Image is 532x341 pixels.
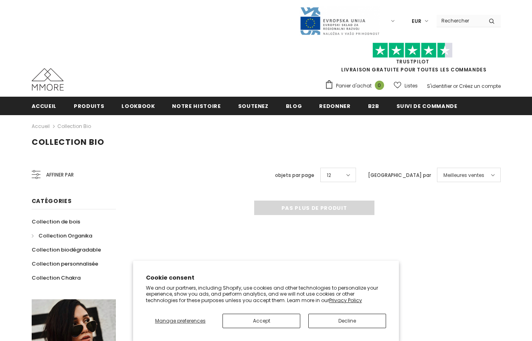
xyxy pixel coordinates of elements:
[32,243,101,257] a: Collection biodégradable
[32,68,64,91] img: Cas MMORE
[396,102,457,110] span: Suivi de commande
[275,171,314,179] label: objets par page
[32,229,92,243] a: Collection Organika
[146,274,386,282] h2: Cookie consent
[32,102,57,110] span: Accueil
[405,82,418,90] span: Listes
[32,271,81,285] a: Collection Chakra
[325,46,501,73] span: LIVRAISON GRATUITE POUR TOUTES LES COMMANDES
[57,123,91,130] a: Collection Bio
[146,314,215,328] button: Manage preferences
[238,97,269,115] a: soutenez
[319,97,350,115] a: Redonner
[299,6,380,36] img: Javni Razpis
[32,215,80,229] a: Collection de bois
[146,285,386,304] p: We and our partners, including Shopify, use cookies and other technologies to personalize your ex...
[368,171,431,179] label: [GEOGRAPHIC_DATA] par
[299,17,380,24] a: Javni Razpis
[32,197,72,205] span: Catégories
[32,218,80,225] span: Collection de bois
[286,102,302,110] span: Blog
[437,15,483,26] input: Search Site
[372,43,453,58] img: Faites confiance aux étoiles pilotes
[74,97,104,115] a: Produits
[443,171,484,179] span: Meilleures ventes
[327,171,331,179] span: 12
[453,83,458,89] span: or
[238,102,269,110] span: soutenez
[121,102,155,110] span: Lookbook
[396,58,429,65] a: TrustPilot
[459,83,501,89] a: Créez un compte
[325,80,388,92] a: Panier d'achat 0
[368,102,379,110] span: B2B
[368,97,379,115] a: B2B
[32,260,98,268] span: Collection personnalisée
[336,82,372,90] span: Panier d'achat
[32,274,81,282] span: Collection Chakra
[172,97,220,115] a: Notre histoire
[412,17,421,25] span: EUR
[155,317,206,324] span: Manage preferences
[394,79,418,93] a: Listes
[329,297,362,304] a: Privacy Policy
[38,232,92,240] span: Collection Organika
[121,97,155,115] a: Lookbook
[32,122,50,131] a: Accueil
[308,314,386,328] button: Decline
[32,136,104,148] span: Collection Bio
[223,314,300,328] button: Accept
[427,83,452,89] a: S'identifier
[32,246,101,254] span: Collection biodégradable
[172,102,220,110] span: Notre histoire
[74,102,104,110] span: Produits
[396,97,457,115] a: Suivi de commande
[46,170,74,179] span: Affiner par
[32,97,57,115] a: Accueil
[319,102,350,110] span: Redonner
[375,81,384,90] span: 0
[286,97,302,115] a: Blog
[32,257,98,271] a: Collection personnalisée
